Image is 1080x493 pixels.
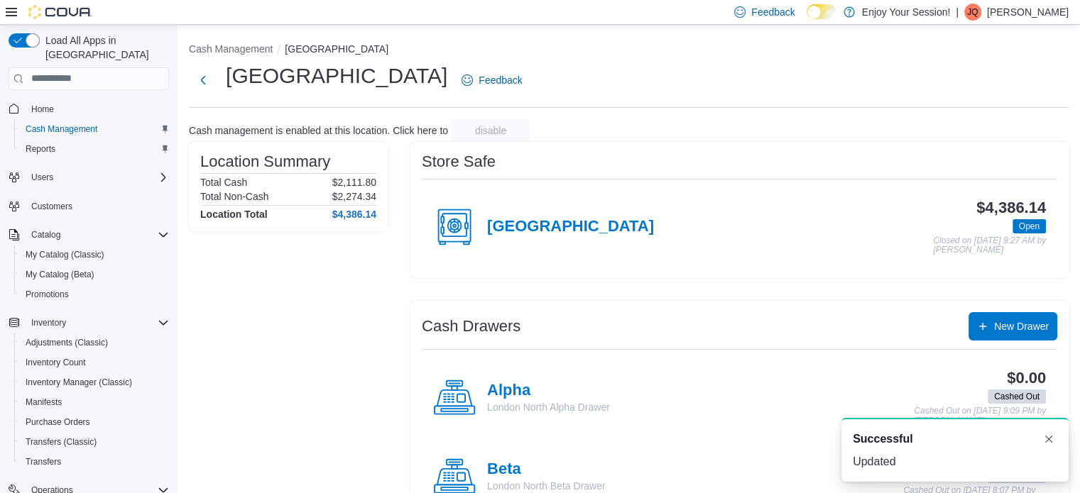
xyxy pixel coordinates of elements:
[14,392,175,412] button: Manifests
[994,390,1040,403] span: Cashed Out
[14,139,175,159] button: Reports
[987,4,1069,21] p: [PERSON_NAME]
[26,123,97,135] span: Cash Management
[956,4,959,21] p: |
[31,172,53,183] span: Users
[967,4,978,21] span: JQ
[26,357,86,368] span: Inventory Count
[20,266,169,283] span: My Catalog (Beta)
[853,431,1057,448] div: Notification
[20,334,169,351] span: Adjustments (Classic)
[20,334,114,351] a: Adjustments (Classic)
[20,374,138,391] a: Inventory Manager (Classic)
[332,191,376,202] p: $2,274.34
[332,177,376,188] p: $2,111.80
[28,5,92,19] img: Cova
[475,123,506,138] span: disable
[26,289,69,300] span: Promotions
[853,431,912,448] span: Successful
[422,153,496,170] h3: Store Safe
[31,317,66,328] span: Inventory
[479,73,522,87] span: Feedback
[969,312,1057,340] button: New Drawer
[20,453,169,470] span: Transfers
[26,100,169,118] span: Home
[26,249,104,260] span: My Catalog (Classic)
[20,374,169,391] span: Inventory Manager (Classic)
[487,382,610,400] h4: Alpha
[26,197,169,215] span: Customers
[20,433,169,450] span: Transfers (Classic)
[20,286,75,303] a: Promotions
[20,453,67,470] a: Transfers
[26,436,97,448] span: Transfers (Classic)
[487,218,654,236] h4: [GEOGRAPHIC_DATA]
[451,119,530,142] button: disable
[200,209,268,220] h4: Location Total
[3,313,175,333] button: Inventory
[1040,431,1057,448] button: Dismiss toast
[14,119,175,139] button: Cash Management
[226,62,447,90] h1: [GEOGRAPHIC_DATA]
[26,314,169,331] span: Inventory
[26,169,59,186] button: Users
[26,226,169,243] span: Catalog
[20,394,67,411] a: Manifests
[487,479,606,493] p: London North Beta Drawer
[751,5,795,19] span: Feedback
[456,66,528,94] a: Feedback
[3,167,175,187] button: Users
[31,229,60,240] span: Catalog
[200,191,269,202] h6: Total Non-Cash
[988,389,1046,404] span: Cashed Out
[40,33,169,62] span: Load All Apps in [GEOGRAPHIC_DATA]
[26,397,62,408] span: Manifests
[189,125,448,136] p: Cash management is enabled at this location. Click here to
[26,198,78,215] a: Customers
[20,354,169,371] span: Inventory Count
[26,377,132,388] span: Inventory Manager (Classic)
[14,432,175,452] button: Transfers (Classic)
[1013,219,1046,233] span: Open
[20,246,169,263] span: My Catalog (Classic)
[20,433,102,450] a: Transfers (Classic)
[26,226,66,243] button: Catalog
[487,400,610,414] p: London North Alpha Drawer
[20,354,92,371] a: Inventory Count
[14,333,175,353] button: Adjustments (Classic)
[285,43,388,55] button: [GEOGRAPHIC_DATA]
[31,104,54,115] span: Home
[14,284,175,304] button: Promotions
[26,314,72,331] button: Inventory
[189,42,1069,59] nav: An example of EuiBreadcrumbs
[20,140,169,157] span: Reports
[20,266,100,283] a: My Catalog (Beta)
[994,319,1049,333] span: New Drawer
[20,414,169,431] span: Purchase Orders
[3,196,175,216] button: Customers
[14,353,175,372] button: Inventory Count
[20,414,96,431] a: Purchase Orders
[853,453,1057,470] div: Updated
[3,99,175,119] button: Home
[26,337,108,348] span: Adjustments (Classic)
[20,121,169,138] span: Cash Management
[1019,220,1040,233] span: Open
[3,225,175,245] button: Catalog
[14,245,175,265] button: My Catalog (Classic)
[807,19,807,20] span: Dark Mode
[487,460,606,479] h4: Beta
[862,4,951,21] p: Enjoy Your Session!
[422,318,520,335] h3: Cash Drawers
[807,4,836,19] input: Dark Mode
[26,143,55,155] span: Reports
[20,121,103,138] a: Cash Management
[14,372,175,392] button: Inventory Manager (Classic)
[14,452,175,472] button: Transfers
[189,66,217,94] button: Next
[332,209,376,220] h4: $4,386.14
[964,4,981,21] div: Jessica Quenneville
[26,101,60,118] a: Home
[26,416,90,428] span: Purchase Orders
[20,394,169,411] span: Manifests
